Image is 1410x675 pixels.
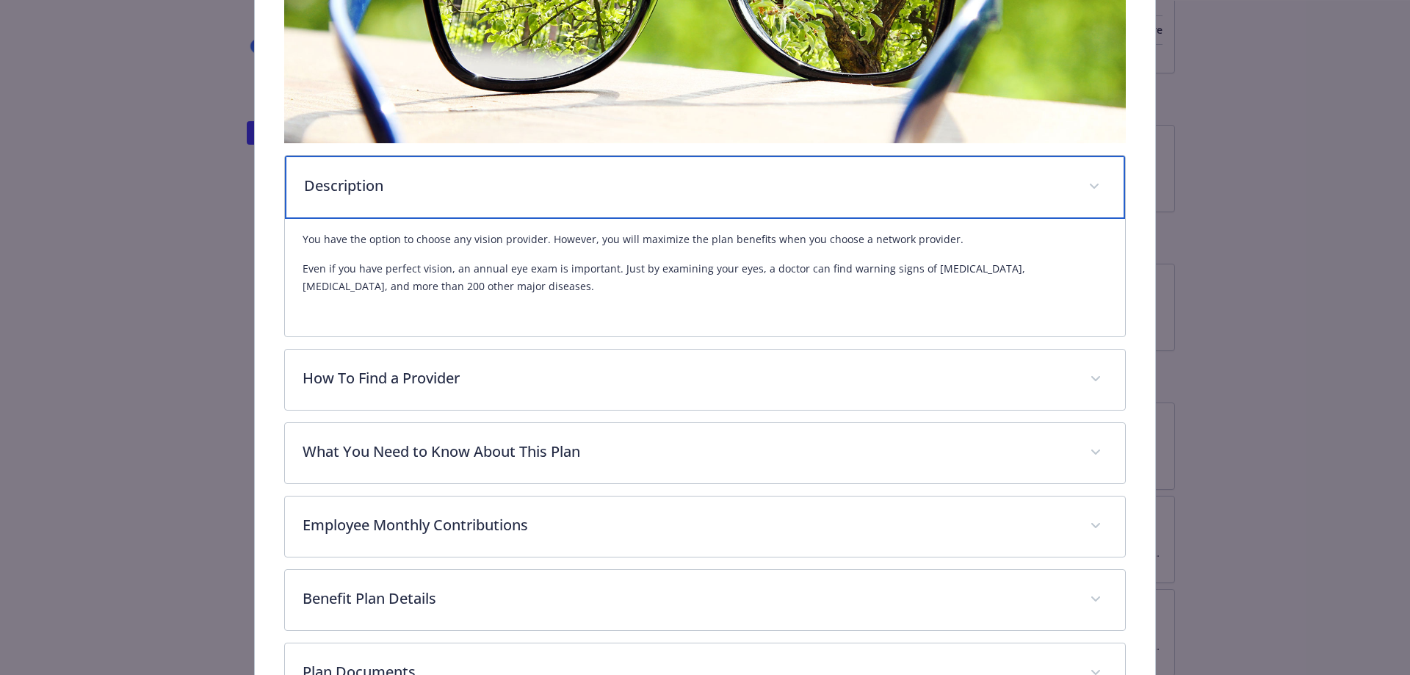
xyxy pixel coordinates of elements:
[285,423,1126,483] div: What You Need to Know About This Plan
[303,441,1073,463] p: What You Need to Know About This Plan
[303,514,1073,536] p: Employee Monthly Contributions
[304,175,1071,197] p: Description
[303,588,1073,610] p: Benefit Plan Details
[285,497,1126,557] div: Employee Monthly Contributions
[285,219,1126,336] div: Description
[303,260,1108,295] p: Even if you have perfect vision, an annual eye exam is important. Just by examining your eyes, a ...
[285,570,1126,630] div: Benefit Plan Details
[303,231,1108,248] p: You have the option to choose any vision provider. However, you will maximize the plan benefits w...
[285,156,1126,219] div: Description
[285,350,1126,410] div: How To Find a Provider
[303,367,1073,389] p: How To Find a Provider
